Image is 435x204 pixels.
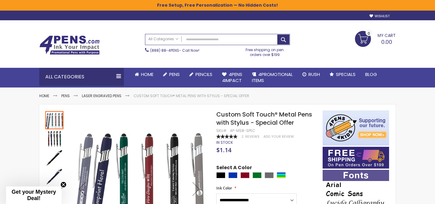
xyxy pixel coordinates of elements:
div: Free shipping on pen orders over $199 [240,45,290,57]
a: Blog [360,68,382,81]
span: Get your Mystery Deal! [11,189,56,201]
a: Specials [325,68,360,81]
img: Free shipping on orders over $199 [323,147,389,169]
a: 4Pens4impact [217,68,247,87]
div: Availability [216,140,233,145]
span: 4Pens 4impact [222,71,242,84]
a: 0.00 0 [355,31,396,46]
span: 4PROMOTIONAL ITEMS [252,71,293,84]
img: Custom Soft Touch® Metal Pens with Stylus - Special Offer [45,167,63,186]
a: 2 Reviews [241,134,260,139]
span: - Call Now! [150,48,199,53]
a: Wishlist [369,14,390,18]
div: 100% [216,134,237,139]
a: Pens [61,93,70,98]
a: Pens [158,68,185,81]
div: Assorted [277,172,286,178]
span: Custom Soft Touch® Metal Pens with Stylus - Special Offer [216,110,312,127]
div: Custom Soft Touch® Metal Pens with Stylus - Special Offer [45,167,64,186]
span: Pens [169,71,180,77]
a: Laser Engraved Pens [82,93,121,98]
span: Rush [308,71,320,77]
div: 4P-MS8-SPEC [230,128,255,133]
strong: SKU [216,128,227,133]
a: (888) 88-4PENS [150,48,179,53]
span: Select A Color [216,164,252,173]
span: 0 [368,31,370,36]
div: Green [253,172,262,178]
div: Custom Soft Touch® Metal Pens with Stylus - Special Offer [45,129,64,148]
span: 2 [241,134,243,139]
div: Black [216,172,225,178]
div: Grey [265,172,274,178]
span: All Categories [148,37,179,41]
li: Custom Soft Touch® Metal Pens with Stylus - Special Offer [134,94,249,98]
a: Home [130,68,158,81]
span: Reviews [245,134,259,139]
span: 0.00 [381,38,392,46]
div: Blue [228,172,237,178]
span: Specials [336,71,356,77]
span: In stock [216,140,233,145]
a: Rush [298,68,325,81]
button: Close teaser [60,182,66,188]
a: Pencils [185,68,217,81]
img: Custom Soft Touch® Metal Pens with Stylus - Special Offer [45,149,63,167]
div: Custom Soft Touch® Metal Pens with Stylus - Special Offer [45,110,64,129]
img: 4Pens Custom Pens and Promotional Products [39,35,100,55]
div: Custom Soft Touch® Metal Pens with Stylus - Special Offer [45,148,64,167]
img: Custom Soft Touch® Metal Pens with Stylus - Special Offer [45,130,63,148]
span: Home [141,71,153,77]
a: Add Your Review [263,134,294,139]
span: Pencils [195,71,212,77]
a: Home [39,93,49,98]
span: $1.14 [216,146,231,154]
a: 4PROMOTIONALITEMS [247,68,298,87]
img: 4pens 4 kids [323,110,389,146]
div: All Categories [39,68,124,86]
span: Blog [365,71,377,77]
div: Burgundy [240,172,250,178]
div: Get your Mystery Deal!Close teaser [6,186,62,204]
a: All Categories [145,34,182,44]
span: Ink Color [216,186,232,191]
